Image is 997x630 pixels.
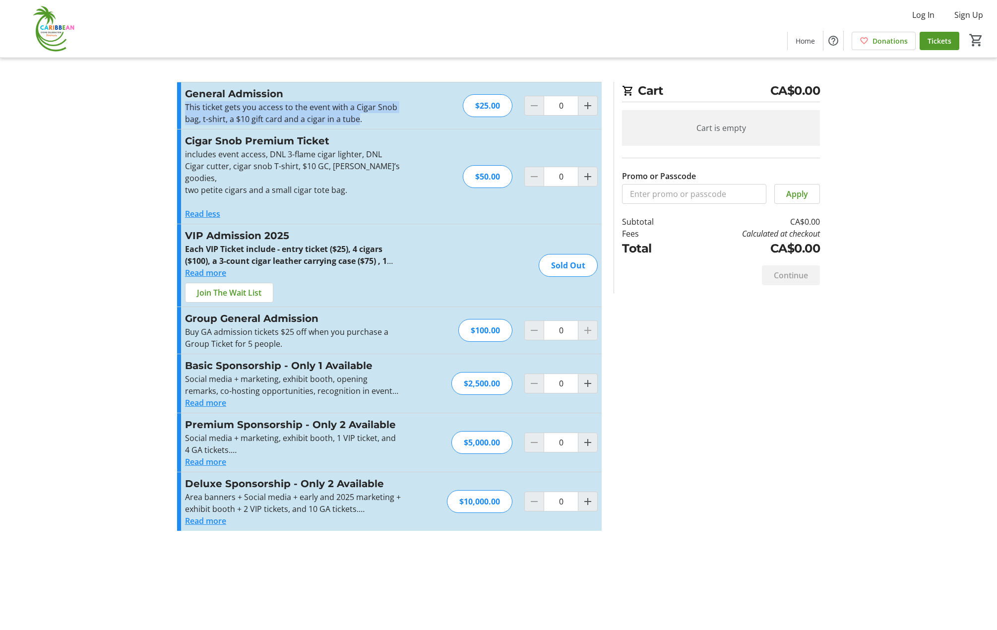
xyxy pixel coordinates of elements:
td: CA$0.00 [680,216,820,228]
span: Tickets [928,36,951,46]
div: $5,000.00 [451,431,512,454]
label: Promo or Passcode [622,170,696,182]
p: Social media + marketing, exhibit booth, 1 VIP ticket, and 4 GA tickets. [185,432,402,456]
h3: General Admission [185,86,402,101]
div: $25.00 [463,94,512,117]
input: Premium Sponsorship - Only 2 Available Quantity [544,433,578,452]
button: Read more [185,456,226,468]
div: Sold Out [539,254,598,277]
h3: VIP Admission 2025 [185,228,402,243]
div: $2,500.00 [451,372,512,395]
p: Social media + marketing, exhibit booth, opening remarks, co-hosting opportunities, recognition i... [185,373,402,397]
h3: Deluxe Sponsorship - Only 2 Available [185,476,402,491]
h3: Cigar Snob Premium Ticket [185,133,402,148]
input: Enter promo or passcode [622,184,766,204]
button: Increment by one [578,433,597,452]
button: Log In [904,7,942,23]
span: Apply [786,188,808,200]
button: Read more [185,397,226,409]
input: Group General Admission Quantity [544,320,578,340]
button: Read less [185,208,220,220]
button: Sign Up [946,7,991,23]
button: Increment by one [578,492,597,511]
h3: Group General Admission [185,311,402,326]
span: Sign Up [954,9,983,21]
input: Cigar Snob Premium Ticket Quantity [544,167,578,187]
input: General Admission Quantity [544,96,578,116]
div: $50.00 [463,165,512,188]
button: Join The Wait List [185,283,273,303]
span: CA$0.00 [770,82,820,100]
strong: Each VIP Ticket include - entry ticket ($25), 4 cigars ($100), a 3-count cigar leather carrying c... [185,244,402,302]
span: Log In [912,9,935,21]
p: Area banners + Social media + early and 2025 marketing + exhibit booth + 2 VIP tickets, and 10 GA... [185,491,402,515]
h3: Basic Sponsorship - Only 1 Available [185,358,402,373]
span: Home [796,36,815,46]
span: Join The Wait List [197,287,261,299]
p: Buy GA admission tickets $25 off when you purchase a Group Ticket for 5 people. [185,326,402,350]
p: two petite cigars and a small cigar tote bag. [185,184,402,196]
button: Increment by one [578,167,597,186]
span: Donations [872,36,908,46]
a: Home [788,32,823,50]
td: Total [622,240,680,257]
td: Fees [622,228,680,240]
h3: Premium Sponsorship - Only 2 Available [185,417,402,432]
button: Read more [185,267,226,279]
button: Increment by one [578,374,597,393]
button: Increment by one [578,96,597,115]
input: Basic Sponsorship - Only 1 Available Quantity [544,374,578,393]
div: $10,000.00 [447,490,512,513]
p: includes event access, DNL 3-flame cigar lighter, DNL Cigar cutter, cigar snob T-shirt, $10 GC, [... [185,148,402,184]
button: Apply [774,184,820,204]
td: Subtotal [622,216,680,228]
button: Help [823,31,843,51]
a: Tickets [920,32,959,50]
input: Deluxe Sponsorship - Only 2 Available Quantity [544,492,578,511]
td: CA$0.00 [680,240,820,257]
button: Cart [967,31,985,49]
img: Caribbean Cigar Celebration's Logo [6,4,94,54]
div: $100.00 [458,319,512,342]
button: Read more [185,515,226,527]
td: Calculated at checkout [680,228,820,240]
h2: Cart [622,82,820,102]
div: Cart is empty [622,110,820,146]
a: Donations [852,32,916,50]
p: This ticket gets you access to the event with a Cigar Snob bag, t-shirt, a $10 gift card and a ci... [185,101,402,125]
